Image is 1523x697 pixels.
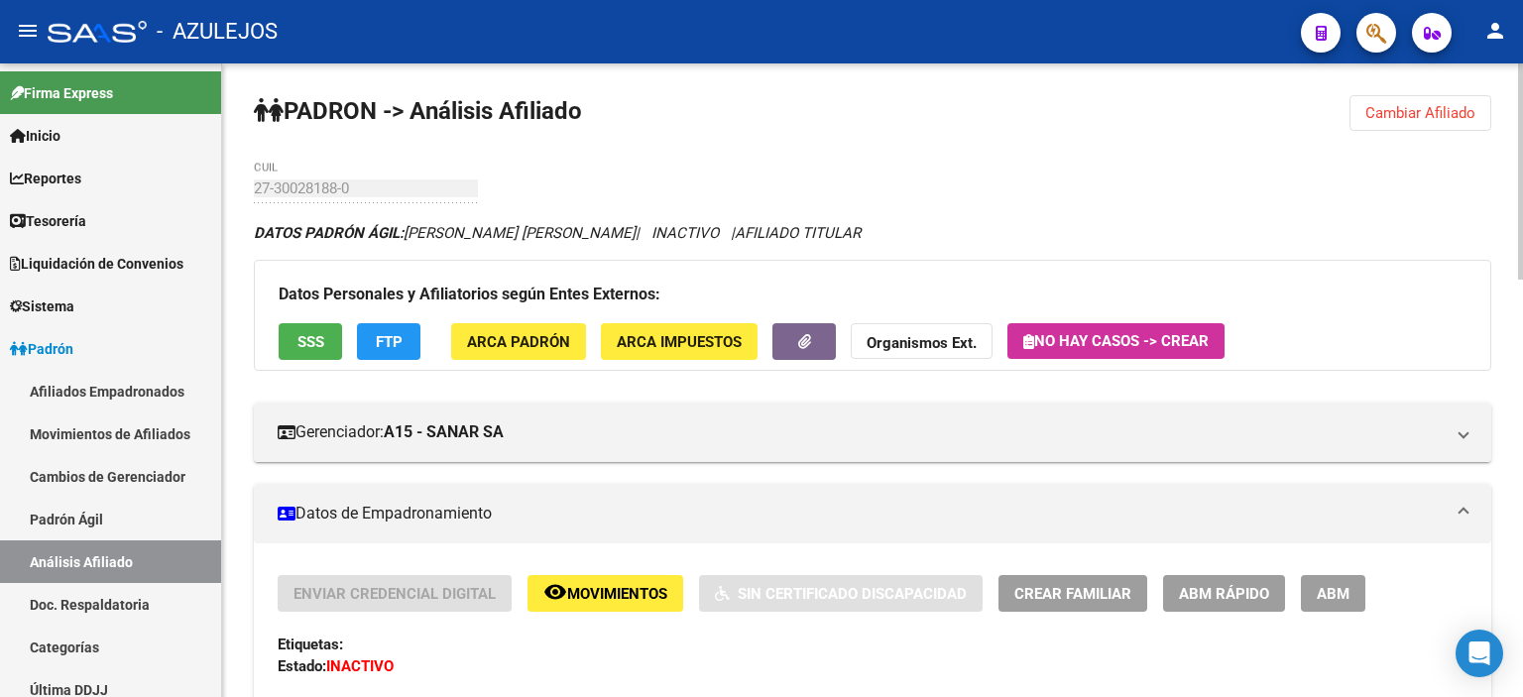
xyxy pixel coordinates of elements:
span: Movimientos [567,585,667,603]
span: - AZULEJOS [157,10,278,54]
span: Reportes [10,168,81,189]
mat-icon: remove_red_eye [543,580,567,604]
button: SSS [279,323,342,360]
span: Tesorería [10,210,86,232]
strong: Estado: [278,657,326,675]
div: Open Intercom Messenger [1456,630,1503,677]
button: ARCA Padrón [451,323,586,360]
h3: Datos Personales y Afiliatorios según Entes Externos: [279,281,1466,308]
span: No hay casos -> Crear [1023,332,1209,350]
span: Enviar Credencial Digital [293,585,496,603]
button: No hay casos -> Crear [1007,323,1225,359]
span: [PERSON_NAME] [PERSON_NAME] [254,224,636,242]
span: Sistema [10,295,74,317]
strong: A15 - SANAR SA [384,421,504,443]
mat-icon: menu [16,19,40,43]
span: ABM [1317,585,1349,603]
span: ARCA Impuestos [617,333,742,351]
mat-expansion-panel-header: Datos de Empadronamiento [254,484,1491,543]
span: Sin Certificado Discapacidad [738,585,967,603]
span: SSS [297,333,324,351]
span: Liquidación de Convenios [10,253,183,275]
mat-icon: person [1483,19,1507,43]
span: Inicio [10,125,60,147]
span: FTP [376,333,403,351]
mat-panel-title: Datos de Empadronamiento [278,503,1444,524]
button: ARCA Impuestos [601,323,758,360]
strong: PADRON -> Análisis Afiliado [254,97,582,125]
strong: DATOS PADRÓN ÁGIL: [254,224,404,242]
strong: Organismos Ext. [867,334,977,352]
span: Firma Express [10,82,113,104]
i: | INACTIVO | [254,224,861,242]
span: ARCA Padrón [467,333,570,351]
span: AFILIADO TITULAR [735,224,861,242]
mat-panel-title: Gerenciador: [278,421,1444,443]
button: Organismos Ext. [851,323,993,360]
button: Sin Certificado Discapacidad [699,575,983,612]
span: ABM Rápido [1179,585,1269,603]
strong: Etiquetas: [278,636,343,653]
span: Padrón [10,338,73,360]
button: Enviar Credencial Digital [278,575,512,612]
button: ABM [1301,575,1365,612]
button: Movimientos [527,575,683,612]
span: Crear Familiar [1014,585,1131,603]
button: Cambiar Afiliado [1349,95,1491,131]
mat-expansion-panel-header: Gerenciador:A15 - SANAR SA [254,403,1491,462]
button: FTP [357,323,420,360]
button: ABM Rápido [1163,575,1285,612]
span: Cambiar Afiliado [1365,104,1475,122]
button: Crear Familiar [998,575,1147,612]
strong: INACTIVO [326,657,394,675]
